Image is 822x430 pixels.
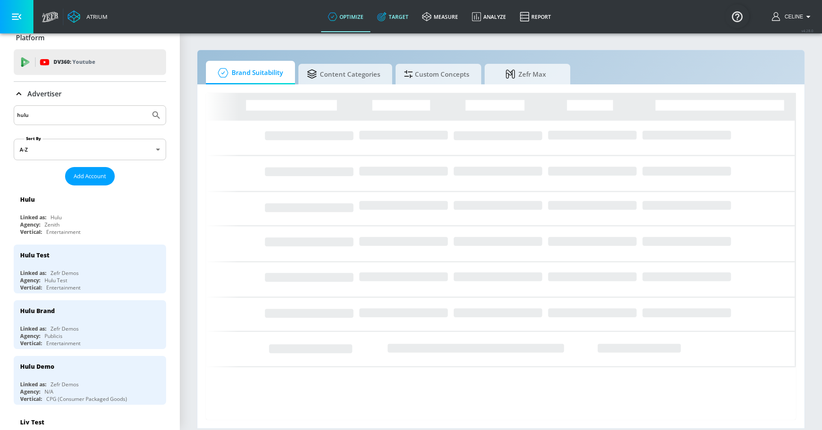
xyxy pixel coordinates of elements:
[20,284,42,291] div: Vertical:
[27,89,62,99] p: Advertiser
[14,139,166,160] div: A-Z
[20,307,55,315] div: Hulu Brand
[68,10,107,23] a: Atrium
[725,4,749,28] button: Open Resource Center
[51,214,62,221] div: Hulu
[321,1,370,32] a: optimize
[51,381,79,388] div: Zefr Demos
[83,13,107,21] div: Atrium
[20,340,42,347] div: Vertical:
[801,28,813,33] span: v 4.28.0
[781,14,803,20] span: login as: celine.ghanbary@zefr.com
[24,136,43,141] label: Sort By
[46,284,80,291] div: Entertainment
[307,64,380,84] span: Content Categories
[16,33,45,42] p: Platform
[404,64,469,84] span: Custom Concepts
[14,189,166,238] div: HuluLinked as:HuluAgency:ZenithVertical:Entertainment
[20,277,40,284] div: Agency:
[14,245,166,293] div: Hulu TestLinked as:Zefr DemosAgency:Hulu TestVertical:Entertainment
[14,82,166,106] div: Advertiser
[46,340,80,347] div: Entertainment
[72,57,95,66] p: Youtube
[20,195,35,203] div: Hulu
[51,325,79,332] div: Zefr Demos
[14,49,166,75] div: DV360: Youtube
[20,395,42,403] div: Vertical:
[14,300,166,349] div: Hulu BrandLinked as:Zefr DemosAgency:PublicisVertical:Entertainment
[214,63,283,83] span: Brand Suitability
[20,251,49,259] div: Hulu Test
[20,269,46,277] div: Linked as:
[17,110,147,121] input: Search by name
[20,214,46,221] div: Linked as:
[45,332,63,340] div: Publicis
[14,356,166,405] div: Hulu DemoLinked as:Zefr DemosAgency:N/AVertical:CPG (Consumer Packaged Goods)
[20,418,44,426] div: Liv Test
[46,228,80,236] div: Entertainment
[14,26,166,50] div: Platform
[20,381,46,388] div: Linked as:
[74,171,106,181] span: Add Account
[370,1,415,32] a: Target
[20,362,54,370] div: Hulu Demo
[20,325,46,332] div: Linked as:
[45,277,67,284] div: Hulu Test
[20,221,40,228] div: Agency:
[45,388,54,395] div: N/A
[54,57,95,67] p: DV360:
[46,395,127,403] div: CPG (Consumer Packaged Goods)
[20,388,40,395] div: Agency:
[513,1,558,32] a: Report
[772,12,813,22] button: Celine
[493,64,558,84] span: Zefr Max
[147,106,166,125] button: Submit Search
[20,332,40,340] div: Agency:
[465,1,513,32] a: Analyze
[415,1,465,32] a: measure
[20,228,42,236] div: Vertical:
[65,167,115,185] button: Add Account
[51,269,79,277] div: Zefr Demos
[45,221,60,228] div: Zenith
